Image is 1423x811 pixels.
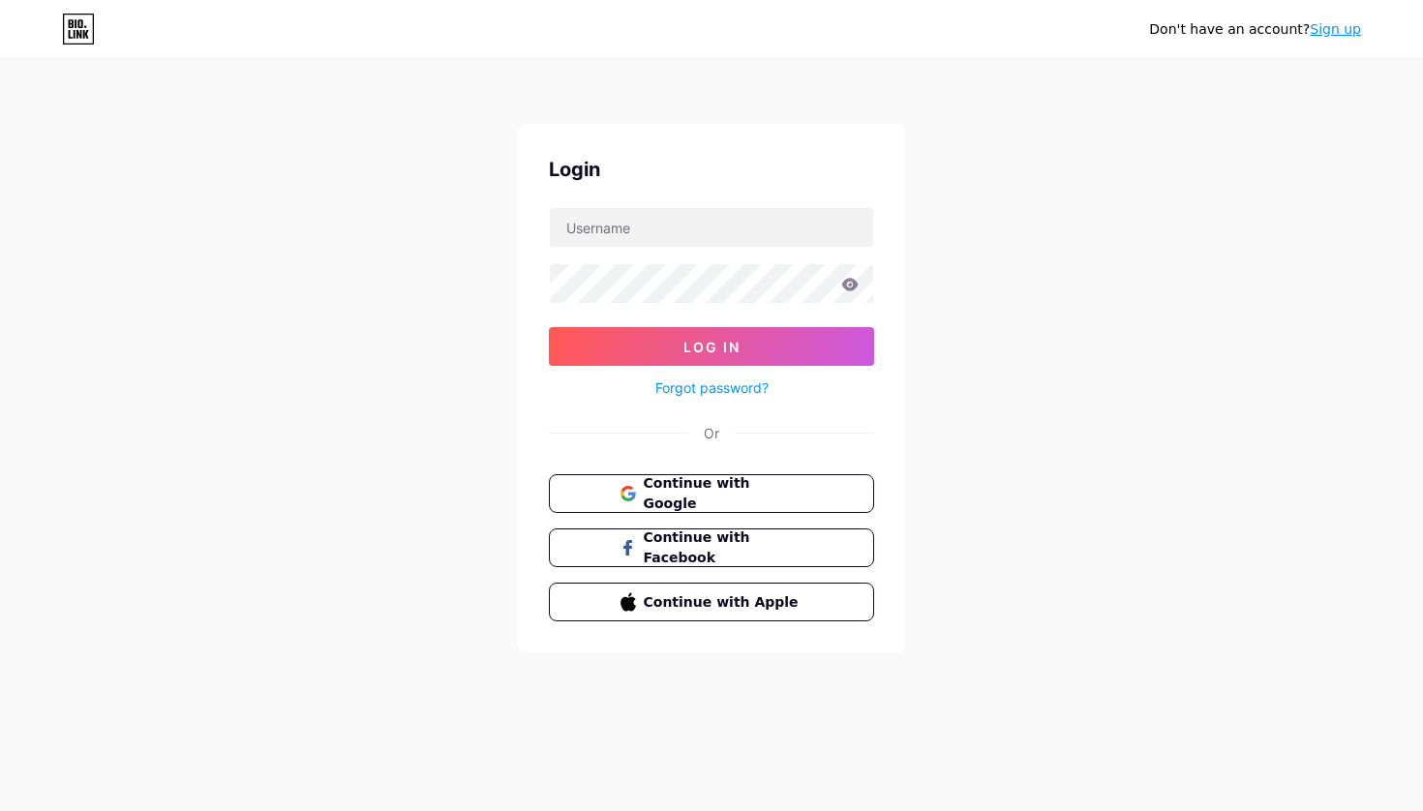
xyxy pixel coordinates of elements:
span: Log In [683,339,741,355]
button: Log In [549,327,874,366]
button: Continue with Google [549,474,874,513]
span: Continue with Facebook [644,527,803,568]
span: Continue with Apple [644,592,803,613]
button: Continue with Apple [549,583,874,621]
a: Sign up [1310,21,1361,37]
a: Forgot password? [655,377,769,398]
span: Continue with Google [644,473,803,514]
div: Don't have an account? [1149,19,1361,40]
div: Login [549,155,874,184]
button: Continue with Facebook [549,528,874,567]
input: Username [550,208,873,247]
div: Or [704,423,719,443]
